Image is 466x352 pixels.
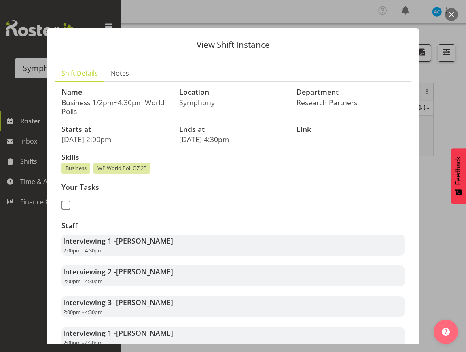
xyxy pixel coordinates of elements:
[111,68,129,78] span: Notes
[116,267,173,276] span: [PERSON_NAME]
[61,98,169,116] p: Business 1/2pm~4:30pm World Polls
[442,328,450,336] img: help-xxl-2.png
[97,164,146,172] span: WP World Poll OZ 25
[63,247,103,254] span: 2:00pm - 4:30pm
[116,236,173,246] span: [PERSON_NAME]
[116,328,173,338] span: [PERSON_NAME]
[455,157,462,185] span: Feedback
[61,135,169,144] p: [DATE] 2:00pm
[179,125,287,134] h3: Ends at
[63,278,103,285] span: 2:00pm - 4:30pm
[297,98,405,107] p: Research Partners
[451,148,466,204] button: Feedback - Show survey
[179,88,287,96] h3: Location
[63,339,103,346] span: 2:00pm - 4:30pm
[61,68,98,78] span: Shift Details
[61,222,405,230] h3: Staff
[61,88,169,96] h3: Name
[63,297,173,307] strong: Interviewing 3 -
[116,297,173,307] span: [PERSON_NAME]
[61,183,228,191] h3: Your Tasks
[66,164,87,172] span: Business
[179,98,287,107] p: Symphony
[63,328,173,338] strong: Interviewing 1 -
[297,88,405,96] h3: Department
[55,40,411,49] p: View Shift Instance
[63,267,173,276] strong: Interviewing 2 -
[61,125,169,134] h3: Starts at
[63,308,103,316] span: 2:00pm - 4:30pm
[63,236,173,246] strong: Interviewing 1 -
[61,153,405,161] h3: Skills
[179,135,287,144] p: [DATE] 4:30pm
[297,125,405,134] h3: Link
